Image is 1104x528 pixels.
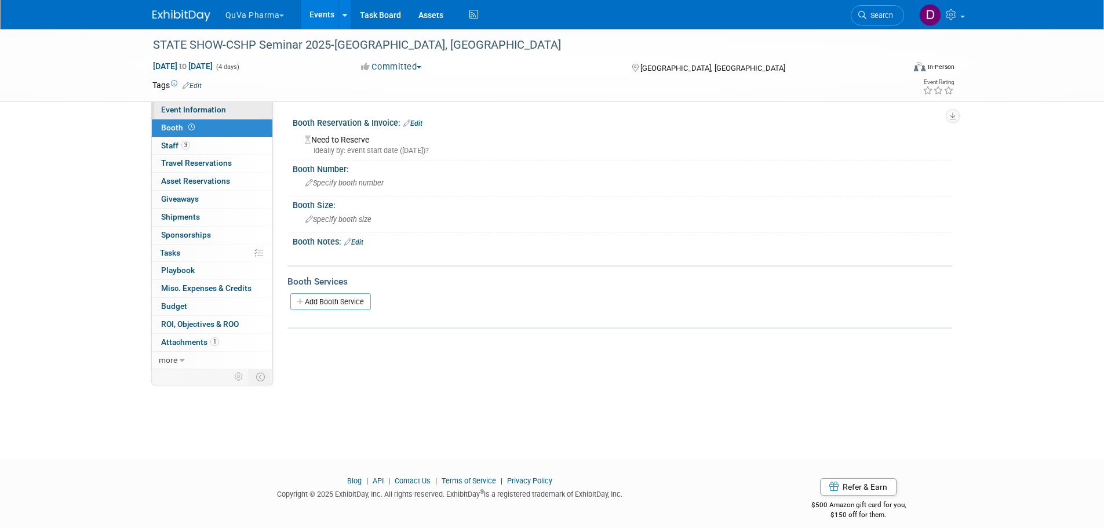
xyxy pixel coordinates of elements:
div: $150 off for them. [765,510,952,520]
a: Edit [344,238,363,246]
a: Sponsorships [152,227,272,244]
span: Tasks [160,248,180,257]
div: Booth Notes: [293,233,952,248]
div: Booth Reservation & Invoice: [293,114,952,129]
a: Contact Us [395,476,431,485]
span: | [432,476,440,485]
span: Specify booth number [305,179,384,187]
a: Edit [403,119,422,128]
img: Danielle Mitchell [919,4,941,26]
span: Sponsorships [161,230,211,239]
a: Edit [183,82,202,90]
span: Booth not reserved yet [186,123,197,132]
a: Budget [152,298,272,315]
a: Add Booth Service [290,293,371,310]
div: Copyright © 2025 ExhibitDay, Inc. All rights reserved. ExhibitDay is a registered trademark of Ex... [152,486,748,500]
div: Booth Number: [293,161,952,175]
span: [GEOGRAPHIC_DATA], [GEOGRAPHIC_DATA] [640,64,785,72]
a: more [152,352,272,369]
span: Shipments [161,212,200,221]
span: (4 days) [215,63,239,71]
span: | [363,476,371,485]
a: Terms of Service [442,476,496,485]
a: ROI, Objectives & ROO [152,316,272,333]
div: Booth Services [287,275,952,288]
a: Search [851,5,904,26]
span: ROI, Objectives & ROO [161,319,239,329]
div: $500 Amazon gift card for you, [765,493,952,519]
div: Event Rating [923,79,954,85]
a: Playbook [152,262,272,279]
a: Privacy Policy [507,476,552,485]
span: Specify booth size [305,215,371,224]
span: Giveaways [161,194,199,203]
span: Asset Reservations [161,176,230,185]
div: Booth Size: [293,196,952,211]
span: to [177,61,188,71]
td: Toggle Event Tabs [249,369,272,384]
span: Event Information [161,105,226,114]
span: | [385,476,393,485]
a: Refer & Earn [820,478,897,496]
span: Playbook [161,265,195,275]
a: Giveaways [152,191,272,208]
div: Ideally by: event start date ([DATE])? [305,145,943,156]
span: Staff [161,141,190,150]
span: 1 [210,337,219,346]
div: Event Format [836,60,955,78]
a: Shipments [152,209,272,226]
div: In-Person [927,63,954,71]
a: Blog [347,476,362,485]
span: | [498,476,505,485]
a: Travel Reservations [152,155,272,172]
span: Attachments [161,337,219,347]
span: 3 [181,141,190,150]
span: Search [866,11,893,20]
sup: ® [480,489,484,495]
a: Event Information [152,101,272,119]
div: Need to Reserve [301,131,943,156]
img: ExhibitDay [152,10,210,21]
a: API [373,476,384,485]
span: Travel Reservations [161,158,232,167]
img: Format-Inperson.png [914,62,926,71]
span: [DATE] [DATE] [152,61,213,71]
span: Budget [161,301,187,311]
a: Asset Reservations [152,173,272,190]
a: Staff3 [152,137,272,155]
span: Booth [161,123,197,132]
a: Attachments1 [152,334,272,351]
a: Booth [152,119,272,137]
td: Tags [152,79,202,91]
span: Misc. Expenses & Credits [161,283,252,293]
a: Misc. Expenses & Credits [152,280,272,297]
span: more [159,355,177,365]
td: Personalize Event Tab Strip [229,369,249,384]
a: Tasks [152,245,272,262]
div: STATE SHOW-CSHP Seminar 2025-[GEOGRAPHIC_DATA], [GEOGRAPHIC_DATA] [149,35,887,56]
button: Committed [357,61,426,73]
